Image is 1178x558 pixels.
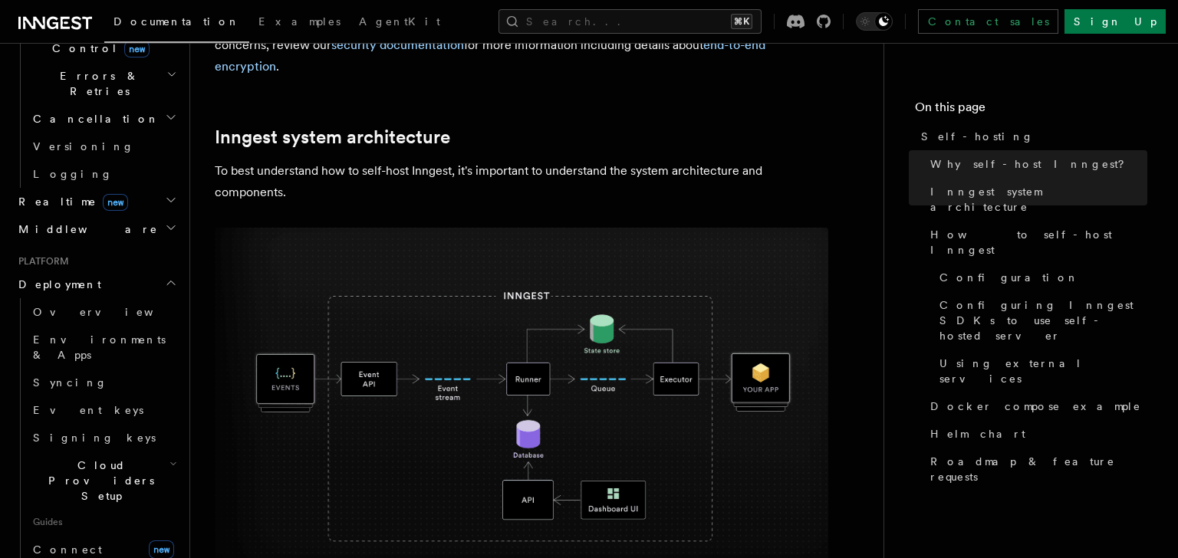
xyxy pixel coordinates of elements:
kbd: ⌘K [731,14,752,29]
a: Versioning [27,133,180,160]
a: Using external services [933,350,1147,392]
a: Sign Up [1064,9,1166,34]
a: Helm chart [924,420,1147,448]
span: Deployment [12,277,101,292]
span: Why self-host Inngest? [930,156,1135,172]
span: Overview [33,306,191,318]
a: Why self-host Inngest? [924,150,1147,178]
span: Logging [33,168,113,180]
span: AgentKit [359,15,440,28]
a: AgentKit [350,5,449,41]
span: Realtime [12,194,128,209]
span: Middleware [12,222,158,237]
span: Roadmap & feature requests [930,454,1147,484]
a: Environments & Apps [27,326,180,369]
button: Errors & Retries [27,62,180,105]
span: Inngest system architecture [930,184,1147,215]
a: Self-hosting [915,123,1147,150]
a: Inngest system architecture [215,126,450,148]
h4: On this page [915,98,1147,123]
span: Versioning [33,140,134,153]
a: Documentation [104,5,249,43]
span: Cloud Providers Setup [27,458,169,504]
a: Logging [27,160,180,188]
a: security documentation [331,38,464,52]
a: Signing keys [27,424,180,451]
span: Configuration [939,270,1079,285]
button: Realtimenew [12,188,180,215]
a: Configuration [933,264,1147,291]
span: Using external services [939,356,1147,386]
a: Overview [27,298,180,326]
button: Middleware [12,215,180,243]
span: Signing keys [33,432,156,444]
span: Documentation [114,15,240,28]
span: new [124,41,150,57]
span: Syncing [33,376,107,389]
span: Cancellation [27,111,160,126]
p: To best understand how to self-host Inngest, it's important to understand the system architecture... [215,160,828,203]
button: Cancellation [27,105,180,133]
span: Examples [258,15,341,28]
span: Environments & Apps [33,333,166,361]
span: Helm chart [930,426,1025,441]
a: Configuring Inngest SDKs to use self-hosted server [933,291,1147,350]
a: Docker compose example [924,392,1147,420]
span: Platform [12,255,69,268]
span: How to self-host Inngest [930,227,1147,258]
a: How to self-host Inngest [924,221,1147,264]
span: Self-hosting [921,129,1034,144]
button: Cloud Providers Setup [27,451,180,510]
span: Docker compose example [930,399,1141,414]
button: Deployment [12,271,180,298]
button: Search...⌘K [499,9,762,34]
span: new [103,194,128,211]
span: Connect [33,543,102,556]
a: Roadmap & feature requests [924,448,1147,491]
a: Inngest system architecture [924,178,1147,221]
button: Toggle dark mode [856,12,893,31]
a: Contact sales [918,9,1058,34]
a: Event keys [27,396,180,424]
span: Event keys [33,404,143,416]
span: Errors & Retries [27,68,166,99]
a: Syncing [27,369,180,396]
span: Guides [27,510,180,534]
span: Configuring Inngest SDKs to use self-hosted server [939,297,1147,343]
a: Examples [249,5,350,41]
